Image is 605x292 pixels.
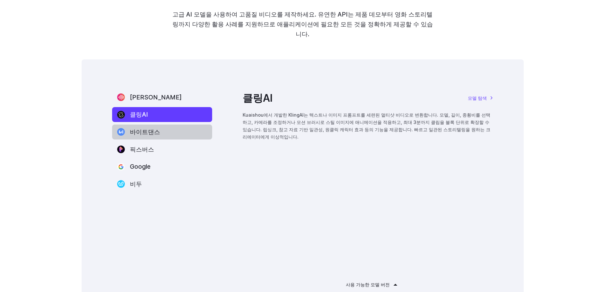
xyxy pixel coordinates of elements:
font: 비두 [130,180,142,188]
summary: 사용 가능한 모델 버전 [346,281,390,288]
a: 모델 탐색 [468,94,493,102]
font: Kuaishou에서 개발한 KlingAI는 텍스트나 이미지 프롬프트를 세련된 멀티샷 비디오로 변환합니다. 모델, 길이, 종횡비를 선택하고, 카메라를 조정하거나 모션 브러시로 ... [243,112,490,139]
font: 바이트댄스 [130,128,160,136]
font: 고급 AI 모델을 사용하여 고품질 비디오를 제작하세요. 유연한 API는 제품 데모부터 영화 스토리텔링까지 다양한 활용 사례를 지원하므로 애플리케이션에 필요한 모든 것을 정확하... [172,10,433,37]
font: 클링AI [243,92,272,104]
font: 클링AI [130,111,148,118]
font: 사용 가능한 모델 버전 [346,282,390,287]
font: 픽스버스 [130,146,154,153]
font: [PERSON_NAME] [130,93,182,101]
font: 모델 탐색 [468,95,487,101]
font: Google [130,163,151,170]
